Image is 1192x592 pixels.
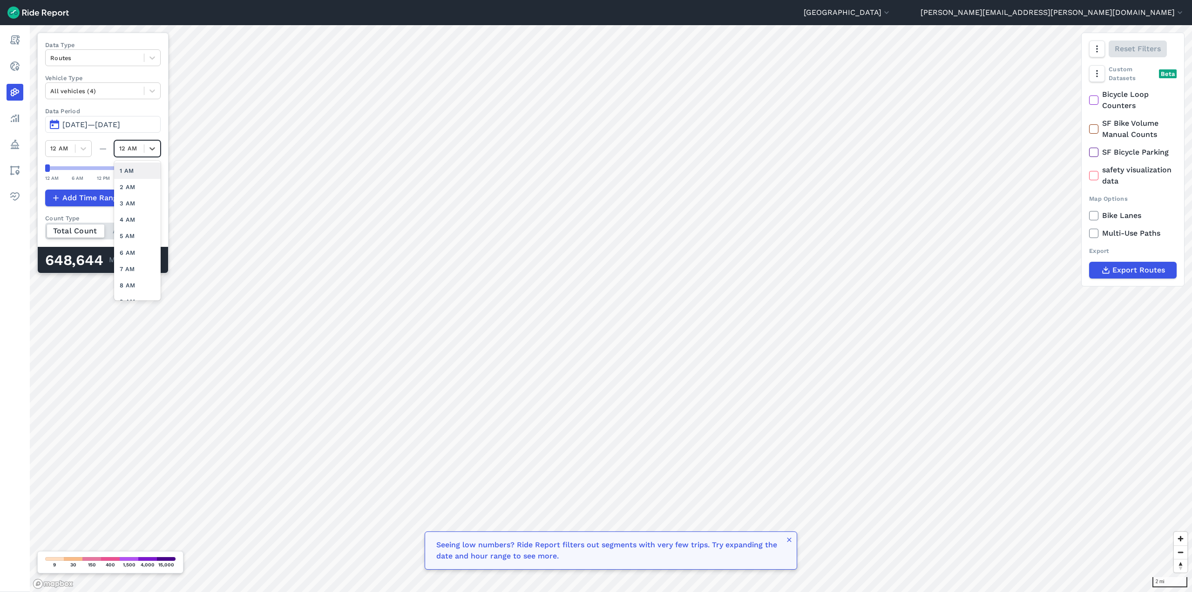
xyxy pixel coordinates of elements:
[1089,118,1177,140] label: SF Bike Volume Manual Counts
[1174,545,1187,559] button: Zoom out
[1152,577,1187,587] div: 2 mi
[1159,69,1177,78] div: Beta
[7,188,23,205] a: Health
[114,211,161,228] div: 4 AM
[45,41,161,49] label: Data Type
[114,195,161,211] div: 3 AM
[33,578,74,589] a: Mapbox logo
[1112,265,1165,276] span: Export Routes
[114,163,161,179] div: 1 AM
[1089,262,1177,279] button: Export Routes
[921,7,1185,18] button: [PERSON_NAME][EMAIL_ADDRESS][PERSON_NAME][DOMAIN_NAME]
[45,116,161,133] button: [DATE]—[DATE]
[45,254,109,266] div: 648,644
[1089,147,1177,158] label: SF Bicycle Parking
[1089,164,1177,187] label: safety visualization data
[7,84,23,101] a: Heatmaps
[114,245,161,261] div: 6 AM
[1115,43,1161,54] span: Reset Filters
[45,214,161,223] div: Count Type
[45,190,128,206] button: Add Time Range
[1174,532,1187,545] button: Zoom in
[97,174,110,182] div: 12 PM
[38,247,168,273] div: Matched Trips
[45,74,161,82] label: Vehicle Type
[72,174,83,182] div: 6 AM
[7,110,23,127] a: Analyze
[1089,65,1177,82] div: Custom Datasets
[45,107,161,116] label: Data Period
[114,228,161,244] div: 5 AM
[7,162,23,179] a: Areas
[92,143,114,154] div: —
[7,32,23,48] a: Report
[1174,559,1187,572] button: Reset bearing to north
[804,7,891,18] button: [GEOGRAPHIC_DATA]
[1089,246,1177,255] div: Export
[114,277,161,293] div: 8 AM
[114,293,161,310] div: 9 AM
[62,120,120,129] span: [DATE]—[DATE]
[30,25,1192,592] canvas: Map
[7,58,23,75] a: Realtime
[7,7,69,19] img: Ride Report
[62,192,122,204] span: Add Time Range
[1089,210,1177,221] label: Bike Lanes
[1089,228,1177,239] label: Multi-Use Paths
[114,261,161,277] div: 7 AM
[1089,89,1177,111] label: Bicycle Loop Counters
[45,174,59,182] div: 12 AM
[1089,194,1177,203] div: Map Options
[7,136,23,153] a: Policy
[114,179,161,195] div: 2 AM
[1109,41,1167,57] button: Reset Filters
